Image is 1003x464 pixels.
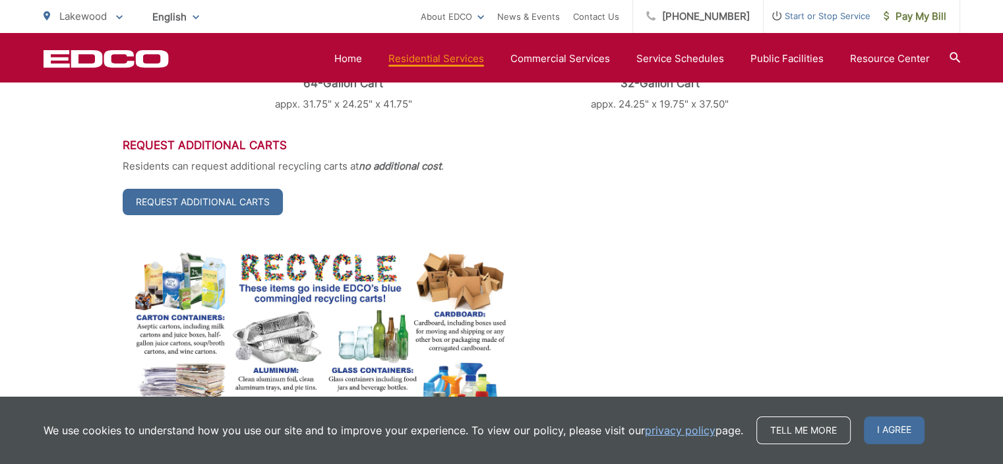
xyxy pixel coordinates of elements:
[388,51,484,67] a: Residential Services
[421,9,484,24] a: About EDCO
[123,189,283,215] a: Request Additional Carts
[518,77,802,90] p: 32-Gallon Cart
[573,9,619,24] a: Contact Us
[59,10,107,22] span: Lakewood
[645,422,715,438] a: privacy policy
[884,9,946,24] span: Pay My Bill
[636,51,724,67] a: Service Schedules
[44,50,169,68] a: EDCD logo. Return to the homepage.
[497,9,560,24] a: News & Events
[202,77,485,90] p: 64-Gallon Cart
[850,51,930,67] a: Resource Center
[334,51,362,67] a: Home
[123,139,881,152] h3: Request Additional Carts
[750,51,824,67] a: Public Facilities
[202,96,485,112] p: appx. 31.75" x 24.25" x 41.75"
[518,96,802,112] p: appx. 24.25" x 19.75" x 37.50"
[44,422,743,438] p: We use cookies to understand how you use our site and to improve your experience. To view our pol...
[510,51,610,67] a: Commercial Services
[123,158,881,174] p: Residents can request additional recycling carts at .
[359,160,441,172] strong: no additional cost
[142,5,209,28] span: English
